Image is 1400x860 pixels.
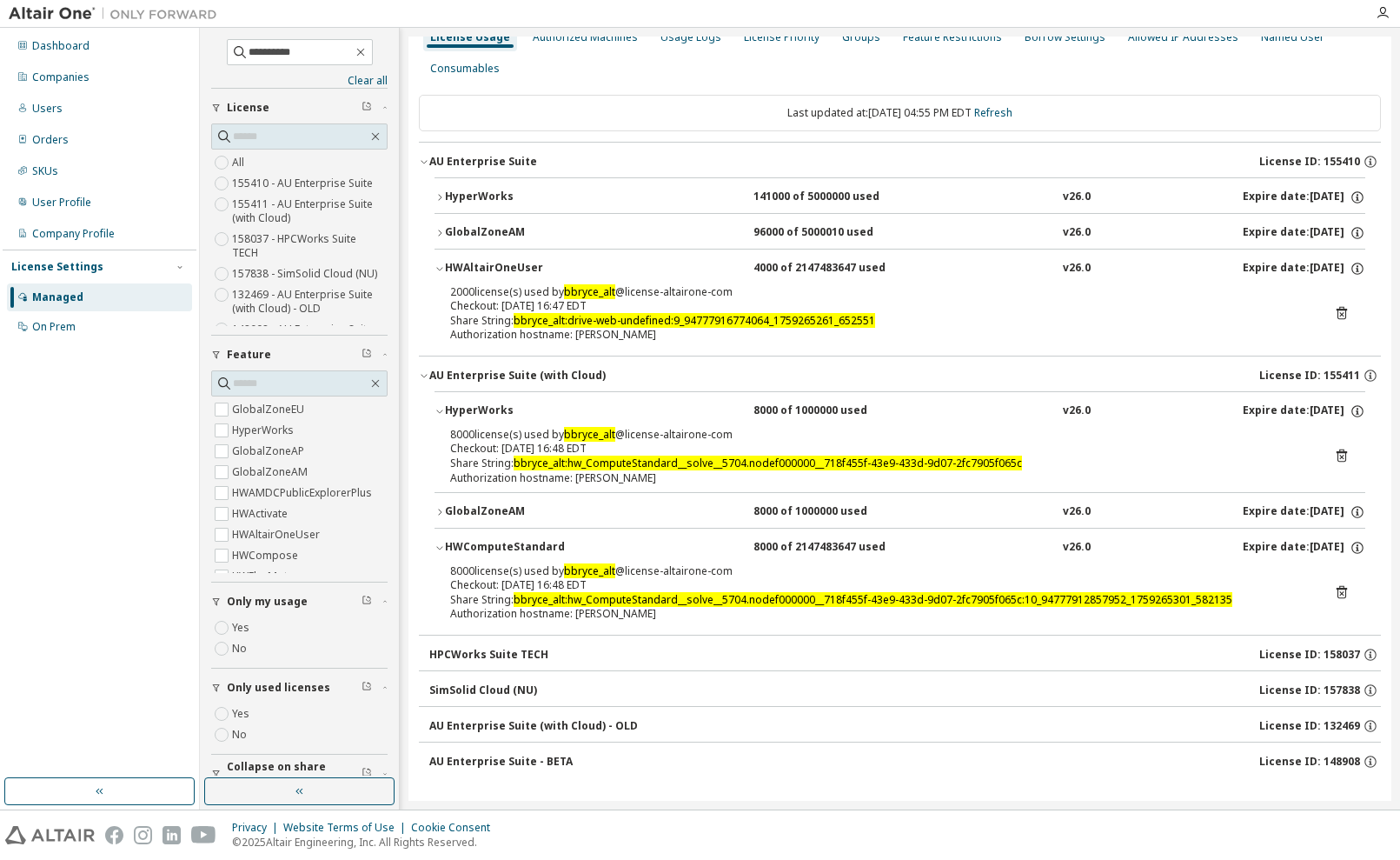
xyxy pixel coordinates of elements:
div: Company Profile [32,227,115,241]
div: 4000 of 2147483647 used [753,261,910,277]
mark: bbryce_alt:hw_ComputeStandard__solve__5704.nodef000000__718f455f-43e9-433d-9d07-2fc7905f065c [514,456,1022,470]
div: v26.0 [1063,504,1091,520]
div: Expire date: [DATE] [1243,261,1365,277]
div: Expire date: [DATE] [1243,190,1365,205]
p: Share String: [450,456,1308,470]
div: Checkout: [DATE] 16:48 EDT [450,578,1308,592]
img: facebook.svg [105,826,123,844]
label: HWAltairOneUser [232,524,323,545]
div: Feature Restrictions [903,30,1002,44]
span: Only my usage [227,595,308,609]
span: Feature [227,348,271,362]
button: HWAltairOneUser4000 of 2147483647 usedv26.0Expire date:[DATE] [435,250,1365,288]
button: HPCWorks Suite TECHLicense ID: 158037 [429,636,1381,674]
div: Allowed IP Addresses [1128,30,1238,44]
img: altair_logo.svg [5,826,95,844]
label: GlobalZoneAP [232,441,308,462]
div: Authorization hostname: [PERSON_NAME] [450,607,1308,621]
div: Named User [1261,30,1324,44]
div: v26.0 [1063,225,1091,241]
button: AU Enterprise Suite - BETALicense ID: 148908 [429,743,1381,781]
span: Clear filter [362,348,372,362]
div: SKUs [32,164,58,178]
div: Authorization hostname: [PERSON_NAME] [450,328,1308,342]
label: 157838 - SimSolid Cloud (NU) [232,263,381,284]
div: Last updated at: [DATE] 04:55 PM EDT [419,95,1381,131]
div: Checkout: [DATE] 16:48 EDT [450,442,1308,456]
div: Orders [32,133,69,147]
button: HyperWorks8000 of 1000000 usedv26.0Expire date:[DATE] [435,392,1365,430]
div: v26.0 [1063,190,1091,205]
img: instagram.svg [134,826,152,844]
div: GlobalZoneAM [445,504,601,520]
p: 8000 license(s) used by @ license-altairone-com [450,427,1308,442]
a: Refresh [974,105,1012,120]
label: HyperWorks [232,420,297,441]
button: Only my usage [211,583,388,621]
div: License Settings [11,260,103,274]
div: Expire date: [DATE] [1243,403,1365,419]
mark: bbryce_alt:drive-web-undefined:9_94777916774064_1759265261_652551 [514,313,875,328]
label: GlobalZoneAM [232,462,311,483]
div: HyperWorks [445,190,601,205]
span: License ID: 132469 [1259,719,1360,733]
div: 141000 of 5000000 used [753,190,910,205]
div: License Usage [430,30,510,44]
label: 148908 - AU Enterprise Suite - BETA [232,319,388,354]
label: Yes [232,703,253,724]
div: v26.0 [1063,261,1091,277]
div: v26.0 [1063,540,1091,556]
label: HWCompose [232,545,302,566]
p: Share String: [450,313,1308,328]
button: Collapse on share string [211,755,388,793]
label: HWAMDCPublicExplorerPlus [232,483,375,503]
div: AU Enterprise Suite [429,155,537,169]
p: © 2025 Altair Engineering, Inc. All Rights Reserved. [232,835,501,850]
button: License [211,89,388,127]
mark: bbryce_alt:hw_ComputeStandard__solve__5704.nodef000000__718f455f-43e9-433d-9d07-2fc7905f065c:10_9... [514,592,1232,607]
div: HyperWorks [445,403,601,419]
span: Clear filter [362,101,372,115]
mark: bbryce_alt [564,563,615,578]
div: Authorization hostname: [PERSON_NAME] [450,471,1308,485]
div: v26.0 [1063,403,1091,419]
div: Expire date: [DATE] [1243,540,1365,556]
div: Expire date: [DATE] [1243,504,1365,520]
div: Groups [842,30,880,44]
span: License ID: 155410 [1259,155,1360,169]
label: All [232,152,248,173]
button: HyperWorks141000 of 5000000 usedv26.0Expire date:[DATE] [435,178,1365,217]
div: 8000 of 1000000 used [753,504,910,520]
button: Only used licenses [211,669,388,707]
label: 158037 - HPCWorks Suite TECH [232,229,388,263]
div: HPCWorks Suite TECH [429,648,548,662]
div: Checkout: [DATE] 16:47 EDT [450,299,1308,313]
div: 96000 of 5000010 used [753,225,910,241]
span: Clear filter [362,595,372,609]
span: Collapse on share string [227,760,362,788]
div: Dashboard [32,39,90,53]
button: HWComputeStandard8000 of 2147483647 usedv26.0Expire date:[DATE] [435,529,1365,567]
img: youtube.svg [191,826,216,844]
span: Only used licenses [227,681,330,695]
div: Expire date: [DATE] [1243,225,1365,241]
div: License Priority [744,30,819,44]
button: SimSolid Cloud (NU)License ID: 157838 [429,671,1381,710]
span: License [227,101,269,115]
span: License ID: 158037 [1259,648,1360,662]
div: AU Enterprise Suite (with Cloud) [429,369,606,383]
span: License ID: 148908 [1259,755,1360,769]
div: Privacy [232,821,283,835]
button: AU Enterprise SuiteLicense ID: 155410 [419,143,1381,181]
span: License ID: 157838 [1259,683,1360,697]
div: Companies [32,70,90,84]
button: AU Enterprise Suite (with Cloud)License ID: 155411 [419,357,1381,395]
div: On Prem [32,320,76,334]
div: Website Terms of Use [283,821,411,835]
div: GlobalZoneAM [445,225,601,241]
p: 8000 license(s) used by @ license-altairone-com [450,563,1308,578]
label: No [232,724,250,745]
label: Yes [232,617,253,638]
div: AU Enterprise Suite - BETA [429,755,573,769]
div: Authorized Machines [533,30,638,44]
